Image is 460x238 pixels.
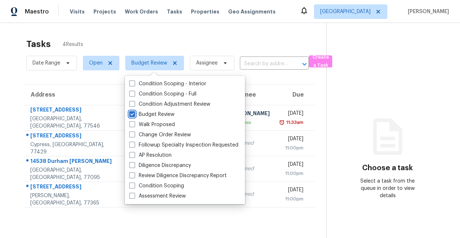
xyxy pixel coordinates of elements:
[309,55,332,67] button: Create a Task
[313,53,329,70] span: Create a Task
[362,164,413,172] h3: Choose a task
[191,8,219,15] span: Properties
[30,106,122,115] div: [STREET_ADDRESS]
[281,110,303,119] div: [DATE]
[93,8,116,15] span: Projects
[222,85,276,105] th: Assignee
[30,183,122,192] div: [STREET_ADDRESS]
[30,132,122,141] div: [STREET_ADDRESS]
[129,121,175,128] label: Walk Proposed
[26,40,51,48] h2: Tasks
[227,140,270,147] div: Unclaimed
[30,115,122,130] div: [GEOGRAPHIC_DATA], [GEOGRAPHIC_DATA], 77546
[227,191,270,198] div: Unclaimed
[30,192,122,207] div: [PERSON_NAME], [GEOGRAPHIC_DATA], 77365
[227,110,270,119] div: [PERSON_NAME]
[279,119,285,126] img: Overdue Alarm Icon
[129,80,206,87] label: Condition Scoping - Interior
[30,141,122,156] div: Cypress, [GEOGRAPHIC_DATA], 77429
[25,8,49,15] span: Maestro
[405,8,449,15] span: [PERSON_NAME]
[129,90,196,98] label: Condition Scoping - Full
[89,59,103,67] span: Open
[281,195,303,203] div: 11:00pm
[167,9,182,14] span: Tasks
[129,141,238,149] label: Followup Specialty Inspection Requested
[70,8,85,15] span: Visits
[131,59,167,67] span: Budget Review
[23,85,128,105] th: Address
[285,119,303,126] div: 11:33am
[281,144,303,152] div: 11:00pm
[125,8,158,15] span: Work Orders
[281,161,303,170] div: [DATE]
[129,101,210,108] label: Condition Adjustment Review
[129,162,191,169] label: Diligence Discrepancy
[129,152,172,159] label: AP Resolution
[30,167,122,181] div: [GEOGRAPHIC_DATA], [GEOGRAPHIC_DATA], 77095
[281,186,303,195] div: [DATE]
[357,177,418,199] div: Select a task from the queue in order to view details
[276,85,315,105] th: Due
[228,8,276,15] span: Geo Assignments
[129,182,184,190] label: Condition Scoping
[240,58,288,70] input: Search by address
[281,135,303,144] div: [DATE]
[32,59,60,67] span: Date Range
[129,131,191,138] label: Change Order Review
[129,192,186,200] label: Assessment Review
[129,172,227,179] label: Review Diligence Discrepancy Report
[299,59,310,69] button: Open
[129,111,175,118] label: Budget Review
[281,170,303,177] div: 11:00pm
[320,8,371,15] span: [GEOGRAPHIC_DATA]
[62,41,83,48] span: 4 Results
[196,59,218,67] span: Assignee
[227,119,270,126] div: In Progress
[30,157,122,167] div: 14538 Durham [PERSON_NAME]
[227,165,270,172] div: Unclaimed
